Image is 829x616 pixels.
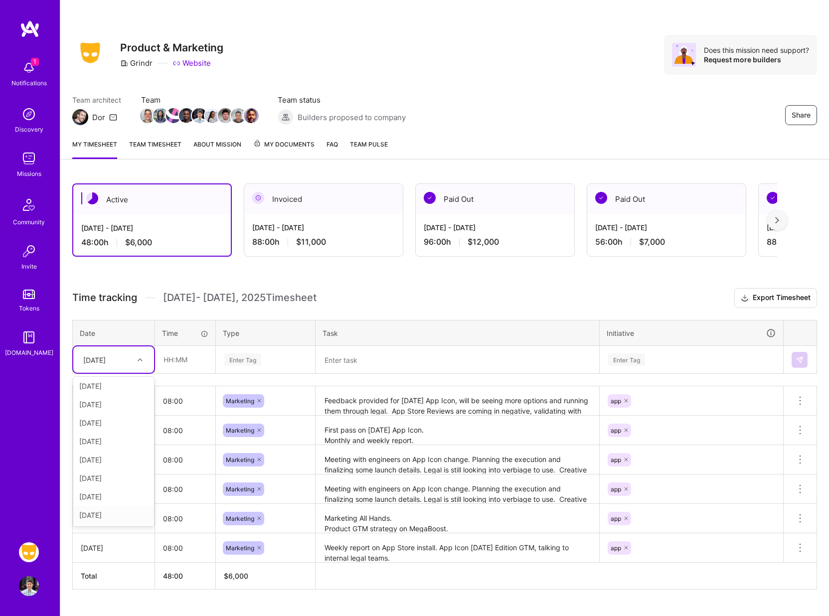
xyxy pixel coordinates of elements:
span: app [611,427,621,434]
span: $6,000 [125,237,152,248]
div: [DATE] [73,506,154,524]
span: Marketing [226,515,254,522]
img: Submit [796,356,804,364]
span: $12,000 [468,237,499,247]
a: Website [172,58,211,68]
div: [DATE] - [DATE] [595,222,738,233]
span: Marketing [226,544,254,552]
div: [DATE] [73,414,154,432]
span: app [611,456,621,463]
div: [DATE] [81,543,147,553]
img: Team Member Avatar [153,108,168,123]
input: HH:MM [155,505,215,532]
img: Team Architect [72,109,88,125]
span: Marketing [226,456,254,463]
img: discovery [19,104,39,124]
span: Marketing [226,427,254,434]
div: [DATE] [83,354,106,365]
i: icon CompanyGray [120,59,128,67]
div: [DATE] - [DATE] [424,222,566,233]
span: $ 6,000 [224,572,248,580]
img: Team Member Avatar [231,108,246,123]
div: Active [73,184,231,215]
textarea: Meeting with engineers on App Icon change. Planning the execution and finalizing some launch deta... [317,475,598,503]
img: tokens [23,290,35,299]
img: Paid Out [767,192,779,204]
div: [DATE] [73,432,154,451]
th: Type [216,320,316,346]
div: 88:00 h [252,237,395,247]
textarea: First pass on [DATE] App Icon. Monthly and weekly report. Grindr Presents GTM. App Store a/b test... [317,417,598,444]
a: Team Member Avatar [167,107,180,124]
th: Total [73,563,155,590]
a: Team Member Avatar [232,107,245,124]
div: Enter Tag [608,352,645,367]
input: HH:MM [155,535,215,561]
img: Paid Out [595,192,607,204]
span: Share [792,110,811,120]
th: Date [73,320,155,346]
textarea: Feedback provided for [DATE] App Icon, will be seeing more options and running them through legal... [317,387,598,415]
input: HH:MM [156,346,215,373]
a: My timesheet [72,139,117,159]
span: $7,000 [639,237,665,247]
div: [DATE] [73,451,154,469]
img: Team Member Avatar [179,108,194,123]
div: Paid Out [416,184,574,214]
a: Team timesheet [129,139,181,159]
span: app [611,397,621,405]
span: app [611,544,621,552]
textarea: Marketing All Hands. Product GTM strategy on MegaBoost. App Icon first look this week, working wi... [317,505,598,532]
img: Team Member Avatar [192,108,207,123]
span: Team [141,95,258,105]
span: [DATE] - [DATE] , 2025 Timesheet [163,292,317,304]
a: My Documents [253,139,315,159]
th: Task [316,320,600,346]
h3: Product & Marketing [120,41,223,54]
img: User Avatar [19,576,39,596]
input: HH:MM [155,388,215,414]
div: Missions [17,168,41,179]
img: Active [86,192,98,204]
div: Tokens [19,303,39,313]
span: Team architect [72,95,121,105]
span: Builders proposed to company [298,112,406,123]
div: [DATE] [73,487,154,506]
div: [DOMAIN_NAME] [5,347,53,358]
input: HH:MM [155,476,215,502]
img: Avatar [672,43,696,67]
div: 96:00 h [424,237,566,247]
span: Team status [278,95,406,105]
span: My Documents [253,139,315,150]
a: Team Pulse [350,139,388,159]
a: Team Member Avatar [193,107,206,124]
a: Team Member Avatar [245,107,258,124]
img: Team Member Avatar [166,108,181,123]
th: 48:00 [155,563,216,590]
div: Does this mission need support? [704,45,809,55]
textarea: Meeting with engineers on App Icon change. Planning the execution and finalizing some launch deta... [317,446,598,473]
div: Invite [21,261,37,272]
div: 56:00 h [595,237,738,247]
a: Grindr: Product & Marketing [16,542,41,562]
i: icon Mail [109,113,117,121]
div: [DATE] - [DATE] [252,222,395,233]
img: Invoiced [252,192,264,204]
a: Team Member Avatar [206,107,219,124]
img: Team Member Avatar [140,108,155,123]
img: guide book [19,327,39,347]
div: Paid Out [587,184,746,214]
span: app [611,515,621,522]
div: Time [162,328,208,338]
div: [DATE] [73,377,154,395]
img: Company Logo [72,39,108,66]
div: Discovery [15,124,43,135]
button: Export Timesheet [734,288,817,308]
div: 48:00 h [81,237,223,248]
div: Notifications [11,78,47,88]
div: Grindr [120,58,153,68]
img: Invite [19,241,39,261]
img: Builders proposed to company [278,109,294,125]
span: $11,000 [296,237,326,247]
textarea: Weekly report on App Store install. App Icon [DATE] Edition GTM, talking to internal legal teams. [317,534,598,562]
